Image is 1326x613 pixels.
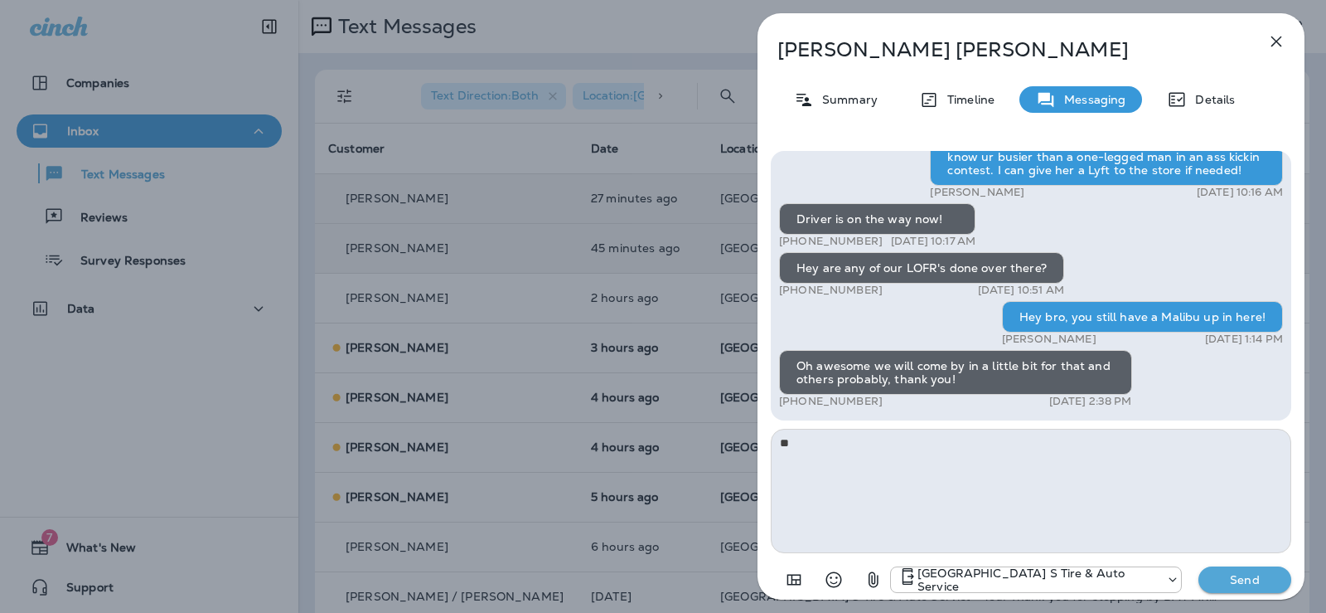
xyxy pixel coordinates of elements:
button: Select an emoji [817,563,850,596]
p: Timeline [939,93,994,106]
p: Messaging [1056,93,1125,106]
p: [GEOGRAPHIC_DATA] S Tire & Auto Service [917,567,1158,593]
p: [DATE] 10:51 AM [978,284,1064,297]
p: Send [1210,572,1280,587]
div: +1 (301) 975-0024 [891,567,1181,593]
p: Details [1187,93,1235,106]
div: Oh awesome we will come by in a little bit for that and others probably, thank you! [779,350,1132,395]
p: [PHONE_NUMBER] [779,284,883,297]
div: Driver is on the way now! [779,203,975,235]
p: [PHONE_NUMBER] [779,235,883,248]
button: Send [1198,567,1291,593]
div: Hey bro, you still have a Malibu up in here! [1002,301,1283,333]
p: [PHONE_NUMBER] [779,395,883,408]
div: Hey are any of our LOFR's done over there? [779,252,1064,284]
p: [DATE] 10:17 AM [891,235,975,248]
p: Summary [814,93,878,106]
p: [PERSON_NAME] [PERSON_NAME] [777,38,1230,61]
button: Add in a premade template [777,563,811,596]
p: [PERSON_NAME] [1002,333,1096,346]
p: [DATE] 10:16 AM [1197,186,1283,199]
p: [PERSON_NAME] [930,186,1024,199]
p: [DATE] 2:38 PM [1049,395,1132,408]
p: [DATE] 1:14 PM [1205,333,1283,346]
